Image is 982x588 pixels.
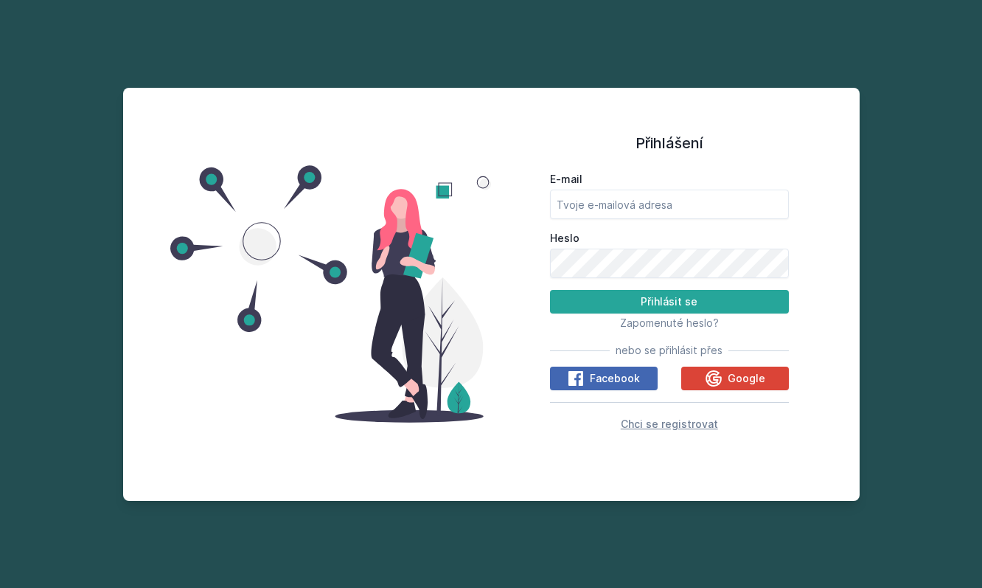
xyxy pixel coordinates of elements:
[590,371,640,386] span: Facebook
[550,367,658,390] button: Facebook
[550,132,789,154] h1: Přihlášení
[620,317,719,329] span: Zapomenuté heslo?
[728,371,765,386] span: Google
[621,415,718,432] button: Chci se registrovat
[550,172,789,187] label: E-mail
[616,343,722,358] span: nebo se přihlásit přes
[550,190,789,219] input: Tvoje e-mailová adresa
[550,231,789,246] label: Heslo
[550,290,789,314] button: Přihlásit se
[621,418,718,430] span: Chci se registrovat
[681,367,789,390] button: Google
